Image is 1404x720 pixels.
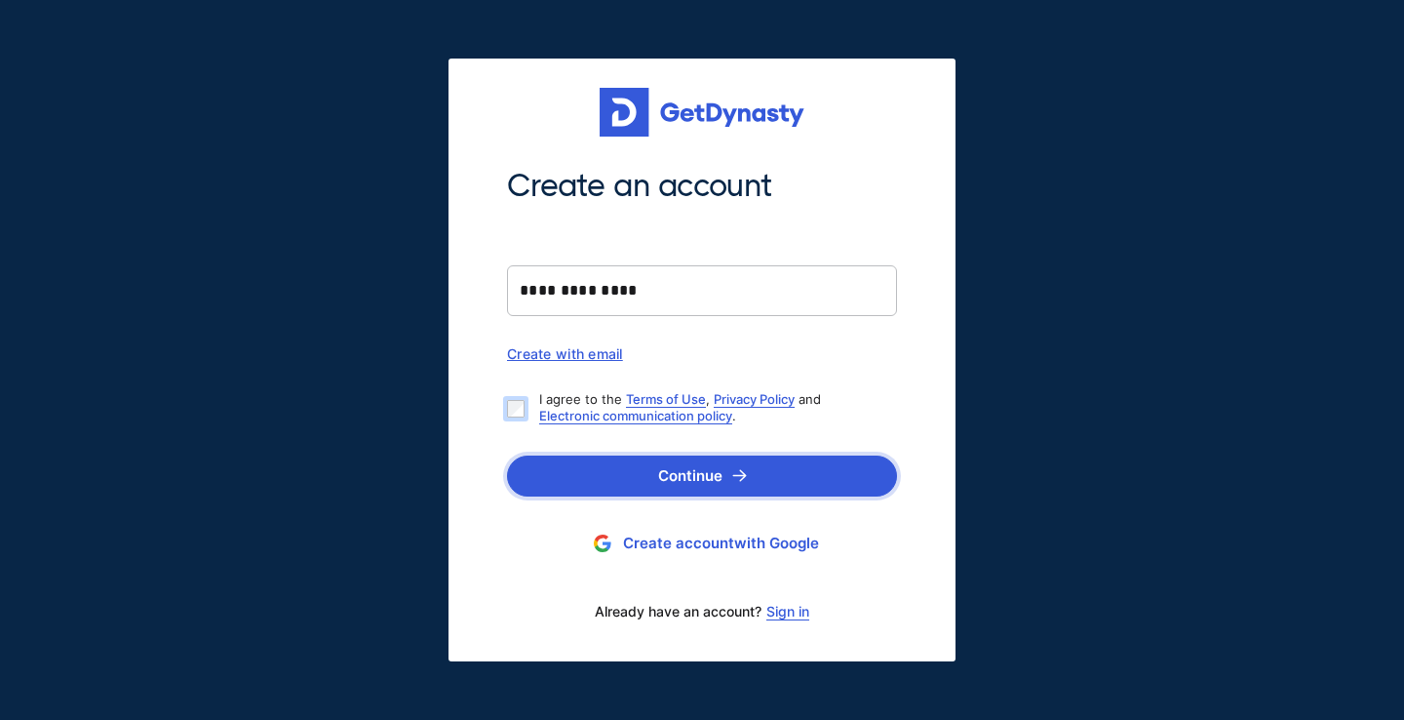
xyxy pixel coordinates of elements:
[600,88,804,137] img: Get started for free with Dynasty Trust Company
[507,526,897,562] button: Create accountwith Google
[766,604,809,620] a: Sign in
[714,391,795,407] a: Privacy Policy
[539,391,881,424] p: I agree to the , and .
[626,391,706,407] a: Terms of Use
[507,345,897,362] div: Create with email
[507,166,897,207] span: Create an account
[539,408,732,423] a: Electronic communication policy
[507,456,897,497] button: Continue
[507,591,897,632] div: Already have an account?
